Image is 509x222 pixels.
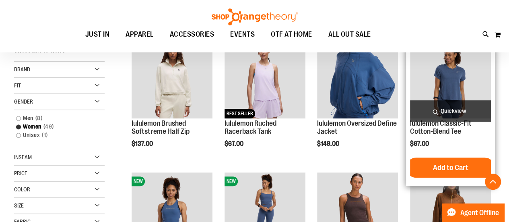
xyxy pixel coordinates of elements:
[410,37,491,119] a: lululemon Classic-Fit Cotton-Blend TeeNEW
[410,119,472,135] a: lululemon Classic-Fit Cotton-Blend Tee
[271,25,312,44] span: OTF AT HOME
[410,140,430,147] span: $67.00
[317,119,397,135] a: lululemon Oversized Define Jacket
[132,37,212,118] img: lululemon Brushed Softstreme Half Zip
[210,8,299,25] img: Shop Orangetheory
[317,37,398,119] a: lululemon Oversized Define JacketNEW
[85,25,110,44] span: JUST IN
[313,33,402,168] div: product
[406,33,495,186] div: product
[132,119,190,135] a: lululemon Brushed Softstreme Half Zip
[317,37,398,118] img: lululemon Oversized Define Jacket
[328,25,371,44] span: ALL OUT SALE
[220,33,309,168] div: product
[12,122,99,131] a: Women49
[225,140,245,147] span: $67.00
[132,140,154,147] span: $137.00
[406,158,495,178] button: Add to Cart
[225,176,238,186] span: NEW
[132,176,145,186] span: NEW
[14,82,21,89] span: Fit
[433,163,468,172] span: Add to Cart
[230,25,255,44] span: EVENTS
[225,37,305,118] img: lululemon Ruched Racerback Tank
[132,37,212,119] a: lululemon Brushed Softstreme Half ZipNEW
[128,33,216,168] div: product
[40,131,50,139] span: 1
[12,114,99,122] a: Men8
[14,66,30,73] span: Brand
[12,131,99,139] a: Unisex1
[225,109,255,118] span: BEST SELLER
[485,174,501,190] button: Back To Top
[225,37,305,119] a: lululemon Ruched Racerback TankNEWBEST SELLER
[126,25,154,44] span: APPAREL
[33,114,45,122] span: 8
[14,170,27,176] span: Price
[460,209,499,217] span: Agent Offline
[14,186,30,193] span: Color
[225,119,276,135] a: lululemon Ruched Racerback Tank
[410,37,491,118] img: lululemon Classic-Fit Cotton-Blend Tee
[14,44,105,62] strong: Shopping Options
[317,140,340,147] span: $149.00
[170,25,214,44] span: ACCESSORIES
[14,202,24,209] span: Size
[14,154,32,160] span: Inseam
[410,100,491,122] a: Quickview
[14,98,33,105] span: Gender
[41,122,56,131] span: 49
[442,203,504,222] button: Agent Offline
